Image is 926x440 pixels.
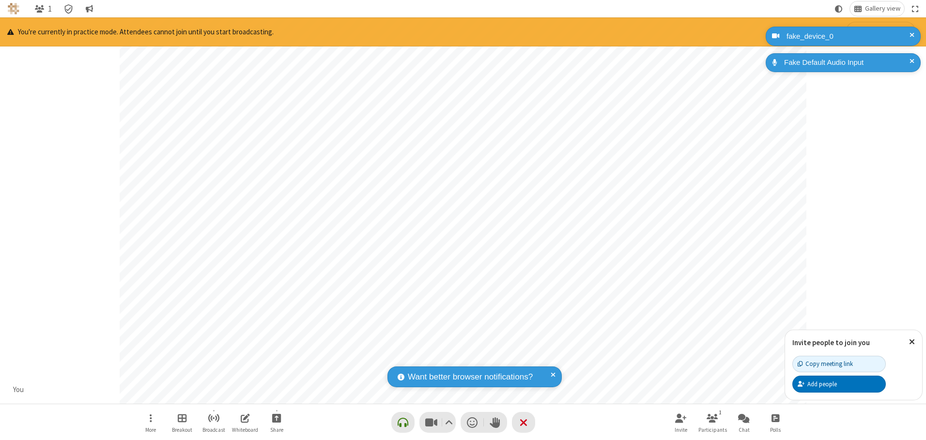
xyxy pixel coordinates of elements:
button: Send a reaction [461,412,484,433]
span: Invite [675,427,687,433]
button: Open participant list [31,1,56,16]
div: fake_device_0 [783,31,913,42]
span: Chat [739,427,750,433]
button: Start broadcast [199,409,228,436]
button: Connect your audio [391,412,415,433]
button: Invite participants (Alt+I) [666,409,695,436]
span: Whiteboard [232,427,258,433]
p: You're currently in practice mode. Attendees cannot join until you start broadcasting. [7,27,274,38]
button: Fullscreen [908,1,923,16]
button: Open menu [136,409,165,436]
img: QA Selenium DO NOT DELETE OR CHANGE [8,3,19,15]
button: Change layout [850,1,904,16]
span: Want better browser notifications? [408,371,533,383]
label: Invite people to join you [792,338,870,347]
span: Polls [770,427,781,433]
button: Raise hand [484,412,507,433]
span: Share [270,427,283,433]
button: Start broadcasting [846,22,915,42]
button: Conversation [81,1,97,16]
button: Copy meeting link [792,356,886,372]
button: Video setting [442,412,455,433]
div: You [10,384,28,395]
span: More [145,427,156,433]
span: Participants [698,427,727,433]
button: Using system theme [831,1,847,16]
span: Gallery view [865,5,900,13]
button: Add people [792,376,886,392]
button: Close popover [902,330,922,354]
button: Open chat [729,409,758,436]
button: Manage Breakout Rooms [168,409,197,436]
div: Fake Default Audio Input [781,57,913,68]
div: 1 [716,408,725,417]
div: Copy meeting link [798,359,853,368]
span: Breakout [172,427,192,433]
div: Meeting details Encryption enabled [60,1,78,16]
button: Open participant list [698,409,727,436]
span: 1 [48,4,52,14]
button: End or leave meeting [512,412,535,433]
span: Broadcast [202,427,225,433]
button: Open shared whiteboard [231,409,260,436]
button: Stop video (Alt+V) [419,412,456,433]
button: Start sharing [262,409,291,436]
button: Open poll [761,409,790,436]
